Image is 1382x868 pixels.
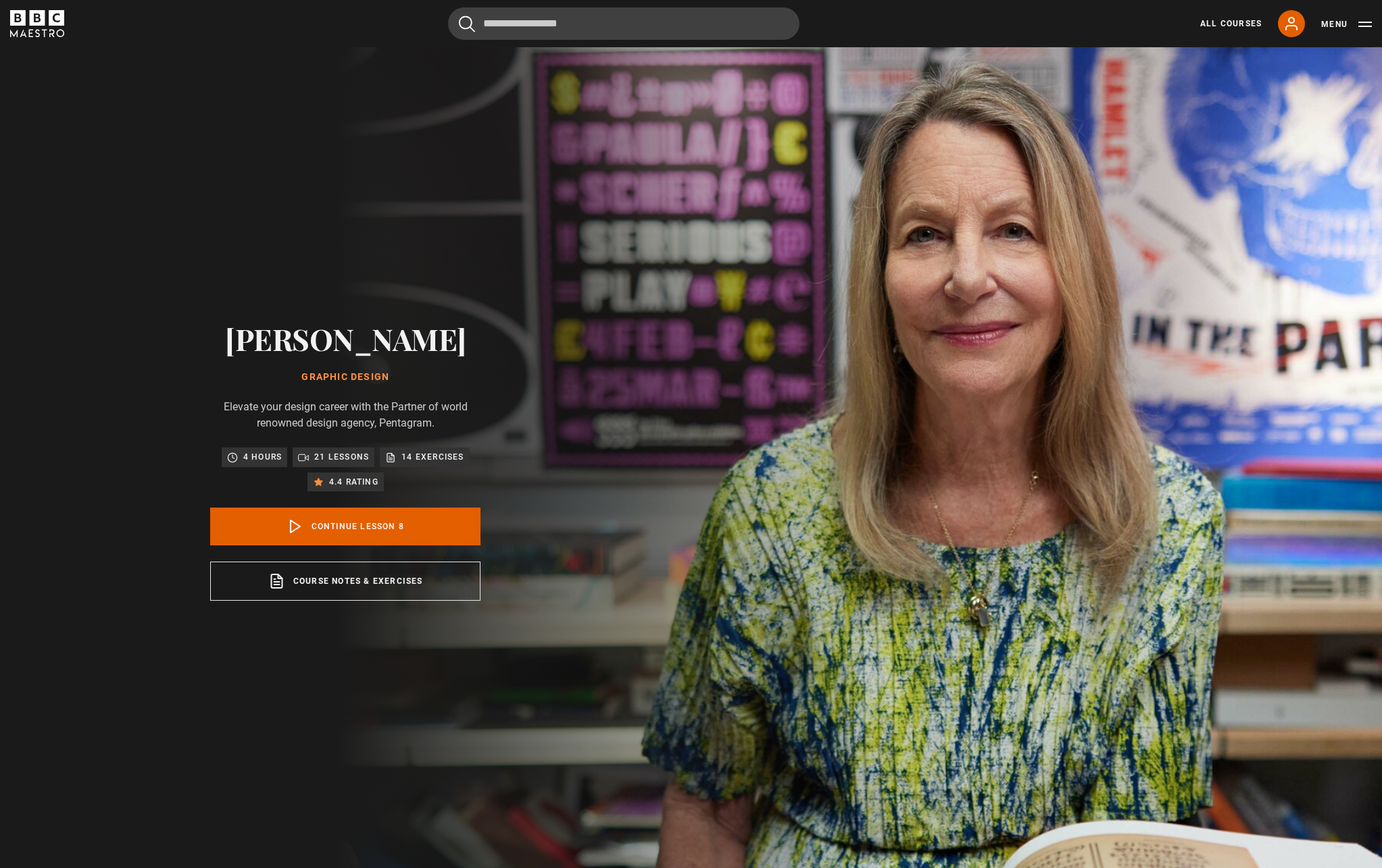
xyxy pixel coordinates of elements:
a: Continue lesson 8 [210,508,480,545]
p: Elevate your design career with the Partner of world renowned design agency, Pentagram. [210,399,480,431]
a: All Courses [1200,18,1262,30]
h2: [PERSON_NAME] [210,321,480,356]
p: 4.4 rating [329,475,378,489]
input: Search [448,7,799,40]
button: Submit the search query [459,16,475,32]
p: 14 exercises [401,450,464,464]
svg: BBC Maestro [10,10,64,37]
a: Course notes & exercises [210,562,480,601]
button: Toggle navigation [1321,18,1372,31]
p: 4 hours [243,450,282,464]
p: 21 lessons [314,450,369,464]
h1: Graphic Design [210,372,480,383]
